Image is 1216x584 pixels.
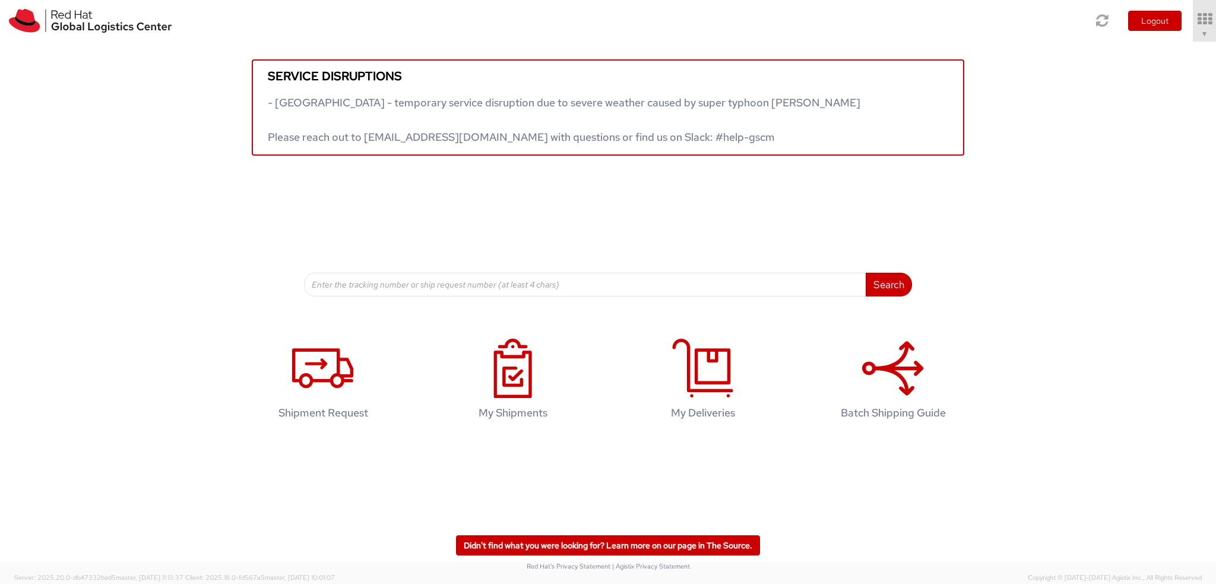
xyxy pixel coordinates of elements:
[268,70,948,83] h5: Service disruptions
[456,535,760,555] a: Didn't find what you were looking for? Learn more on our page in The Source.
[304,273,866,296] input: Enter the tracking number or ship request number (at least 4 chars)
[246,407,400,419] h4: Shipment Request
[116,573,183,582] span: master, [DATE] 11:13:37
[866,273,912,296] button: Search
[816,407,970,419] h4: Batch Shipping Guide
[9,9,172,33] img: rh-logistics-00dfa346123c4ec078e1.svg
[527,562,610,570] a: Red Hat's Privacy Statement
[265,573,335,582] span: master, [DATE] 10:01:07
[234,326,412,437] a: Shipment Request
[804,326,982,437] a: Batch Shipping Guide
[14,573,183,582] span: Server: 2025.20.0-db47332bad5
[424,326,602,437] a: My Shipments
[268,96,860,144] span: - [GEOGRAPHIC_DATA] - temporary service disruption due to severe weather caused by super typhoon ...
[1128,11,1182,31] button: Logout
[612,562,690,570] a: | Agistix Privacy Statement
[1028,573,1202,583] span: Copyright © [DATE]-[DATE] Agistix Inc., All Rights Reserved
[436,407,590,419] h4: My Shipments
[1201,29,1208,39] span: ▼
[185,573,335,582] span: Client: 2025.18.0-fd567a5
[614,326,792,437] a: My Deliveries
[252,59,964,156] a: Service disruptions - [GEOGRAPHIC_DATA] - temporary service disruption due to severe weather caus...
[626,407,780,419] h4: My Deliveries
